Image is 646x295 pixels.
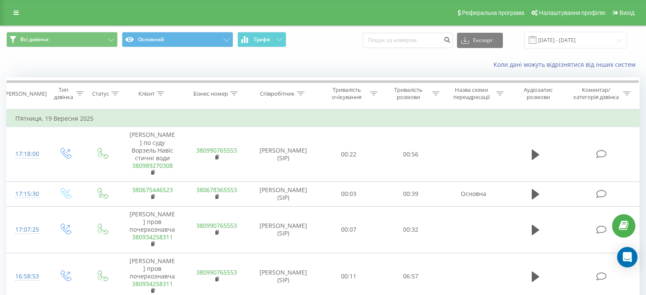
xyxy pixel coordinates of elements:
div: Назва схеми переадресації [449,86,494,101]
td: [PERSON_NAME] (SIP) [249,206,318,253]
a: 380989270308 [132,162,173,170]
div: 17:07:25 [15,221,38,238]
td: 00:39 [380,182,441,206]
a: 380934258311 [132,233,173,241]
span: Графік [254,37,271,43]
span: Всі дзвінки [20,36,48,43]
span: Налаштування профілю [539,9,605,16]
div: 17:15:30 [15,186,38,202]
span: Вихід [620,9,635,16]
input: Пошук за номером [363,33,453,48]
div: Статус [92,90,109,97]
td: 00:32 [380,206,441,253]
td: 00:56 [380,127,441,182]
td: [PERSON_NAME] по суду Ворзель Навіс стичні води [120,127,184,182]
td: 00:22 [318,127,380,182]
a: 380990765553 [196,146,237,154]
div: Бізнес номер [193,90,228,97]
div: Співробітник [260,90,295,97]
div: 16:58:53 [15,268,38,285]
td: 00:07 [318,206,380,253]
a: 380678365553 [196,186,237,194]
td: П’ятниця, 19 Вересня 2025 [7,110,640,127]
a: 380675446523 [132,186,173,194]
span: Реферальна програма [462,9,525,16]
td: Основна [441,182,505,206]
div: Коментар/категорія дзвінка [571,86,621,101]
td: [PERSON_NAME] пров почеркознавча [120,206,184,253]
button: Експорт [457,33,503,48]
a: 380934258311 [132,280,173,288]
td: 00:03 [318,182,380,206]
div: Тип дзвінка [54,86,73,101]
div: Тривалість очікування [326,86,368,101]
button: Основний [122,32,233,47]
div: Аудіозапис розмови [513,86,563,101]
button: Графік [237,32,286,47]
a: Коли дані можуть відрізнятися вiд інших систем [494,60,640,68]
a: 380990765553 [196,268,237,276]
div: 17:18:00 [15,146,38,162]
button: Всі дзвінки [6,32,118,47]
div: [PERSON_NAME] [4,90,47,97]
div: Клієнт [138,90,155,97]
td: [PERSON_NAME] (SIP) [249,182,318,206]
div: Тривалість розмови [387,86,430,101]
td: [PERSON_NAME] (SIP) [249,127,318,182]
div: Open Intercom Messenger [617,247,638,267]
a: 380990765553 [196,221,237,230]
